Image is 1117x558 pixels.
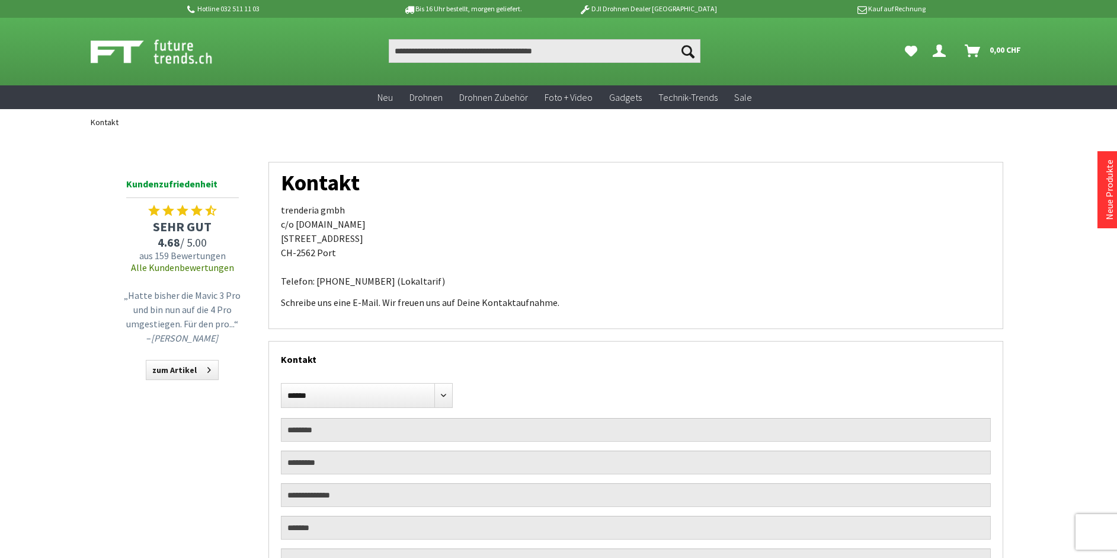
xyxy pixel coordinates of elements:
[123,288,242,345] p: „Hatte bisher die Mavic 3 Pro und bin nun auf die 4 Pro umgestiegen. Für den pro...“ –
[555,2,740,16] p: DJI Drohnen Dealer [GEOGRAPHIC_DATA]
[85,109,124,135] a: Kontakt
[536,85,601,110] a: Foto + Video
[650,85,726,110] a: Technik-Trends
[185,2,370,16] p: Hotline 032 511 11 03
[609,91,642,103] span: Gadgets
[401,85,451,110] a: Drohnen
[459,91,528,103] span: Drohnen Zubehör
[281,174,991,191] h1: Kontakt
[281,295,991,310] p: Schreibe uns eine E-Mail. Wir freuen uns auf Deine Kontaktaufnahme.
[131,262,234,273] a: Alle Kundenbewertungen
[146,360,219,380] a: zum Artikel
[369,85,401,110] a: Neu
[377,91,393,103] span: Neu
[741,2,926,16] p: Kauf auf Rechnung
[676,39,700,63] button: Suchen
[158,235,180,250] span: 4.68
[151,332,218,344] em: [PERSON_NAME]
[734,91,752,103] span: Sale
[120,235,245,250] span: / 5.00
[126,176,239,198] span: Kundenzufriedenheit
[281,203,991,288] p: trenderia gmbh c/o [DOMAIN_NAME] [STREET_ADDRESS] CH-2562 Port Telefon: [PHONE_NUMBER] (Lokaltarif)
[120,218,245,235] span: SEHR GUT
[658,91,718,103] span: Technik-Trends
[1103,160,1115,220] a: Neue Produkte
[451,85,536,110] a: Drohnen Zubehör
[960,39,1027,63] a: Warenkorb
[409,91,443,103] span: Drohnen
[91,117,119,127] span: Kontakt
[389,39,700,63] input: Produkt, Marke, Kategorie, EAN, Artikelnummer…
[281,342,991,371] div: Kontakt
[928,39,955,63] a: Dein Konto
[120,250,245,262] span: aus 159 Bewertungen
[726,85,760,110] a: Sale
[91,37,238,66] img: Shop Futuretrends - zur Startseite wechseln
[545,91,593,103] span: Foto + Video
[370,2,555,16] p: Bis 16 Uhr bestellt, morgen geliefert.
[990,40,1021,59] span: 0,00 CHF
[601,85,650,110] a: Gadgets
[899,39,923,63] a: Meine Favoriten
